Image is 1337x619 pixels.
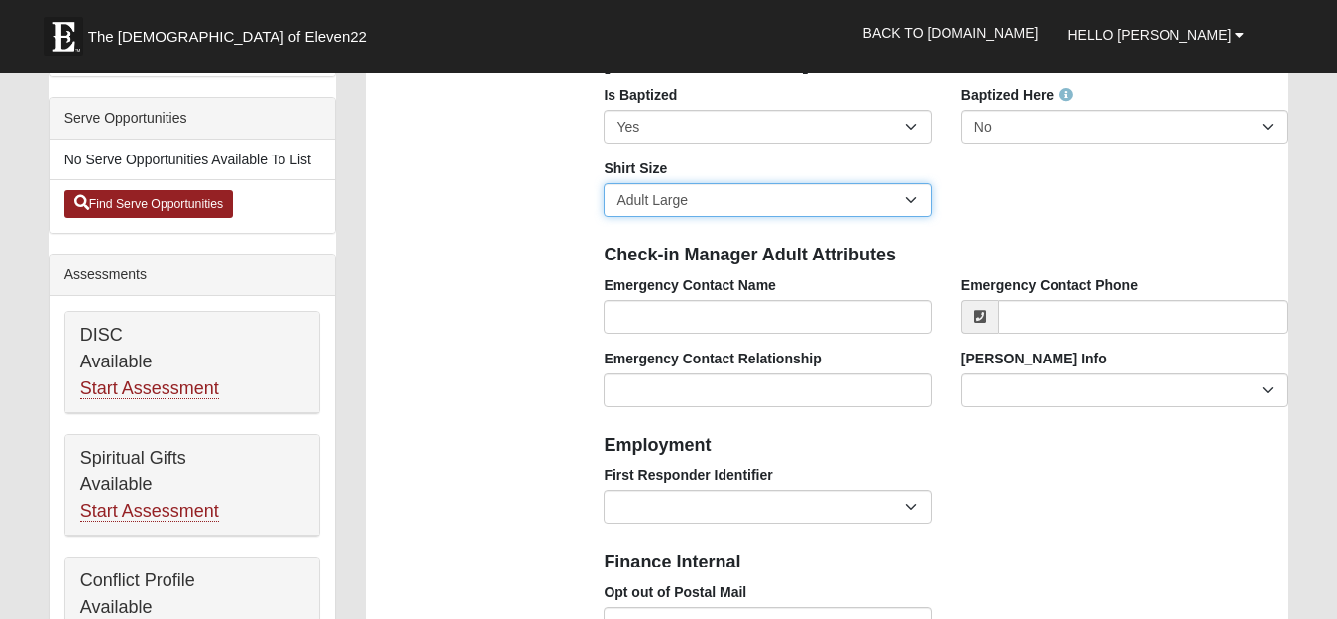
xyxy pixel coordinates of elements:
a: Hello [PERSON_NAME] [1053,10,1259,59]
label: Is Baptized [604,85,677,105]
label: Baptized Here [961,85,1073,105]
label: Shirt Size [604,158,667,178]
h4: Finance Internal [604,552,1288,573]
img: Eleven22 logo [44,17,83,56]
div: DISC Available [65,312,319,413]
span: Hello [PERSON_NAME] [1067,27,1231,43]
li: No Serve Opportunities Available To List [50,140,335,180]
div: Assessments [50,255,335,296]
a: Start Assessment [80,378,219,399]
label: Emergency Contact Name [604,275,776,295]
label: Emergency Contact Relationship [604,349,821,368]
a: The [DEMOGRAPHIC_DATA] of Eleven22 [34,7,430,56]
span: The [DEMOGRAPHIC_DATA] of Eleven22 [88,27,367,47]
label: Opt out of Postal Mail [604,582,746,602]
a: Back to [DOMAIN_NAME] [848,8,1054,57]
div: Spiritual Gifts Available [65,435,319,536]
h4: Check-in Manager Adult Attributes [604,245,1288,266]
label: Emergency Contact Phone [961,275,1138,295]
h4: Employment [604,435,1288,457]
label: First Responder Identifier [604,465,772,485]
div: Serve Opportunities [50,98,335,140]
label: [PERSON_NAME] Info [961,349,1107,368]
a: Start Assessment [80,501,219,522]
a: Find Serve Opportunities [64,190,234,218]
